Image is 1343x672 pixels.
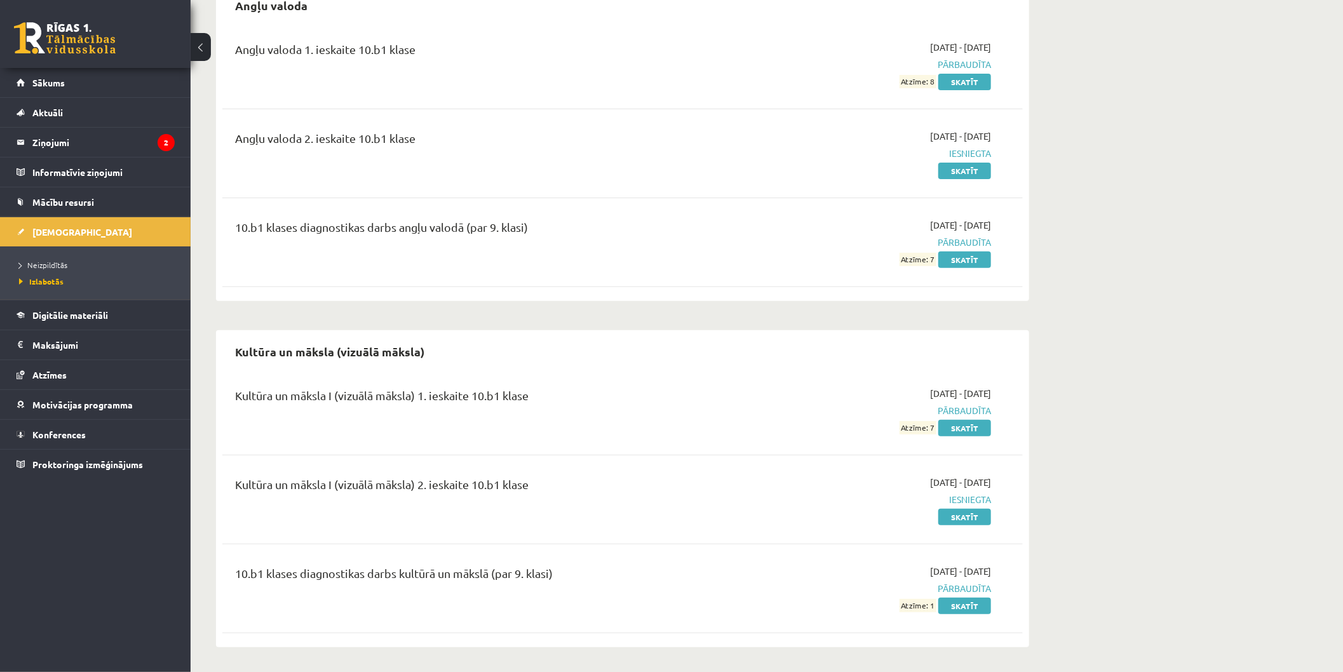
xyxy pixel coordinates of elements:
div: 10.b1 klases diagnostikas darbs angļu valodā (par 9. klasi) [235,218,732,242]
a: Konferences [17,420,175,449]
i: 2 [158,134,175,151]
span: Atzīme: 7 [900,421,936,434]
a: Skatīt [938,509,991,525]
a: Neizpildītās [19,259,178,271]
a: Maksājumi [17,330,175,360]
span: [DATE] - [DATE] [930,565,991,578]
span: Izlabotās [19,276,64,286]
span: Aktuāli [32,107,63,118]
a: Ziņojumi2 [17,128,175,157]
a: Mācību resursi [17,187,175,217]
a: Skatīt [938,420,991,436]
span: [DEMOGRAPHIC_DATA] [32,226,132,238]
div: 10.b1 klases diagnostikas darbs kultūrā un mākslā (par 9. klasi) [235,565,732,588]
a: Skatīt [938,74,991,90]
span: Pārbaudīta [752,582,991,595]
span: [DATE] - [DATE] [930,387,991,400]
span: Motivācijas programma [32,399,133,410]
span: [DATE] - [DATE] [930,218,991,232]
a: Informatīvie ziņojumi [17,158,175,187]
span: Digitālie materiāli [32,309,108,321]
div: Kultūra un māksla I (vizuālā māksla) 1. ieskaite 10.b1 klase [235,387,732,410]
span: Atzīme: 8 [900,75,936,88]
a: [DEMOGRAPHIC_DATA] [17,217,175,246]
a: Skatīt [938,163,991,179]
span: Atzīmes [32,369,67,380]
a: Izlabotās [19,276,178,287]
a: Motivācijas programma [17,390,175,419]
a: Sākums [17,68,175,97]
div: Angļu valoda 2. ieskaite 10.b1 klase [235,130,732,153]
span: Atzīme: 7 [900,253,936,266]
legend: Ziņojumi [32,128,175,157]
span: Pārbaudīta [752,58,991,71]
span: [DATE] - [DATE] [930,130,991,143]
span: Iesniegta [752,493,991,506]
legend: Informatīvie ziņojumi [32,158,175,187]
a: Atzīmes [17,360,175,389]
a: Rīgas 1. Tālmācības vidusskola [14,22,116,54]
span: Konferences [32,429,86,440]
span: Proktoringa izmēģinājums [32,459,143,470]
span: Iesniegta [752,147,991,160]
div: Angļu valoda 1. ieskaite 10.b1 klase [235,41,732,64]
legend: Maksājumi [32,330,175,360]
span: Sākums [32,77,65,88]
a: Skatīt [938,598,991,614]
a: Proktoringa izmēģinājums [17,450,175,479]
span: [DATE] - [DATE] [930,476,991,489]
span: Pārbaudīta [752,404,991,417]
a: Skatīt [938,252,991,268]
a: Aktuāli [17,98,175,127]
span: Atzīme: 1 [900,599,936,612]
div: Kultūra un māksla I (vizuālā māksla) 2. ieskaite 10.b1 klase [235,476,732,499]
span: Neizpildītās [19,260,67,270]
span: Pārbaudīta [752,236,991,249]
a: Digitālie materiāli [17,300,175,330]
span: [DATE] - [DATE] [930,41,991,54]
h2: Kultūra un māksla (vizuālā māksla) [222,337,437,366]
span: Mācību resursi [32,196,94,208]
